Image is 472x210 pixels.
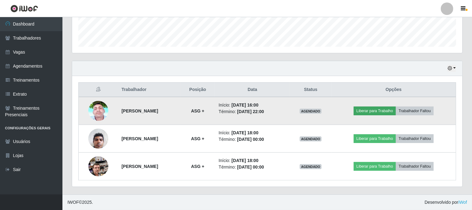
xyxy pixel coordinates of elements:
li: Término: [219,164,286,170]
span: AGENDADO [300,164,322,169]
span: Desenvolvido por [425,199,467,206]
img: 1699235527028.jpeg [88,149,108,184]
time: [DATE] 18:00 [232,158,258,163]
li: Término: [219,136,286,143]
time: [DATE] 18:00 [232,130,258,135]
a: iWof [458,200,467,205]
li: Término: [219,108,286,115]
button: Trabalhador Faltou [396,134,434,143]
strong: ASG + [191,164,204,169]
time: [DATE] 16:00 [232,103,258,107]
span: AGENDADO [300,136,322,141]
strong: [PERSON_NAME] [121,136,158,141]
button: Trabalhador Faltou [396,162,434,171]
li: Início: [219,157,286,164]
img: 1747667831516.jpeg [88,89,108,133]
time: [DATE] 00:00 [237,137,264,142]
strong: [PERSON_NAME] [121,164,158,169]
button: Liberar para Trabalho [354,107,396,115]
img: CoreUI Logo [10,5,38,12]
th: Opções [332,83,456,97]
button: Liberar para Trabalho [354,134,396,143]
time: [DATE] 22:00 [237,109,264,114]
strong: ASG + [191,136,204,141]
img: 1682710003288.jpeg [88,125,108,152]
li: Início: [219,102,286,108]
strong: ASG + [191,108,204,113]
th: Trabalhador [118,83,180,97]
button: Trabalhador Faltou [396,107,434,115]
th: Status [290,83,332,97]
time: [DATE] 00:00 [237,165,264,169]
span: AGENDADO [300,109,322,114]
th: Posição [180,83,215,97]
strong: [PERSON_NAME] [121,108,158,113]
li: Início: [219,130,286,136]
span: IWOF [67,200,79,205]
th: Data [215,83,290,97]
span: © 2025 . [67,199,93,206]
button: Liberar para Trabalho [354,162,396,171]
